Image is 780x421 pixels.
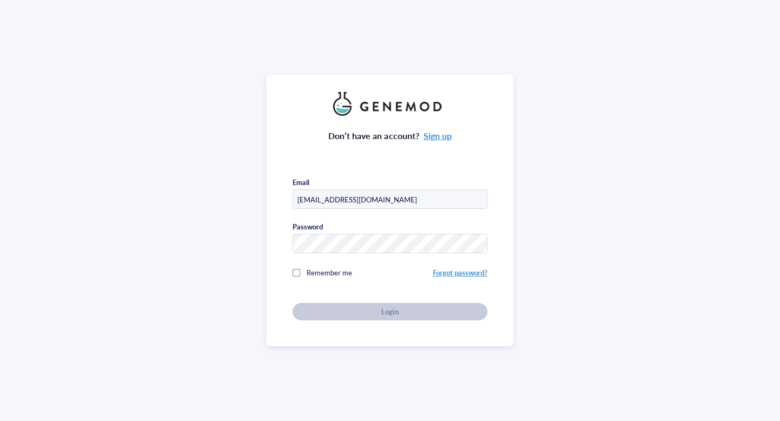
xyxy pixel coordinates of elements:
[307,267,352,278] span: Remember me
[328,129,452,143] div: Don’t have an account?
[424,129,452,142] a: Sign up
[333,92,447,116] img: genemod_logo_light-BcqUzbGq.png
[433,267,487,278] a: Forgot password?
[292,222,323,232] div: Password
[292,177,309,187] div: Email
